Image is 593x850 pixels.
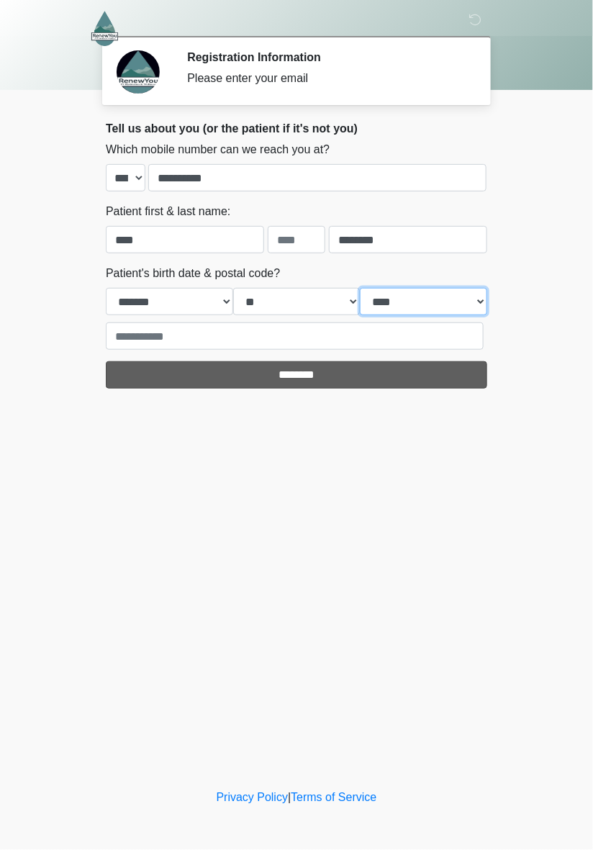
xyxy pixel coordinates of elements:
[106,265,280,282] label: Patient's birth date & postal code?
[106,141,330,158] label: Which mobile number can we reach you at?
[217,792,289,804] a: Privacy Policy
[91,11,118,46] img: RenewYou IV Hydration and Wellness Logo
[288,792,291,804] a: |
[106,203,230,220] label: Patient first & last name:
[117,50,160,94] img: Agent Avatar
[187,70,466,87] div: Please enter your email
[187,50,466,64] h2: Registration Information
[291,792,376,804] a: Terms of Service
[106,122,487,135] h2: Tell us about you (or the patient if it's not you)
